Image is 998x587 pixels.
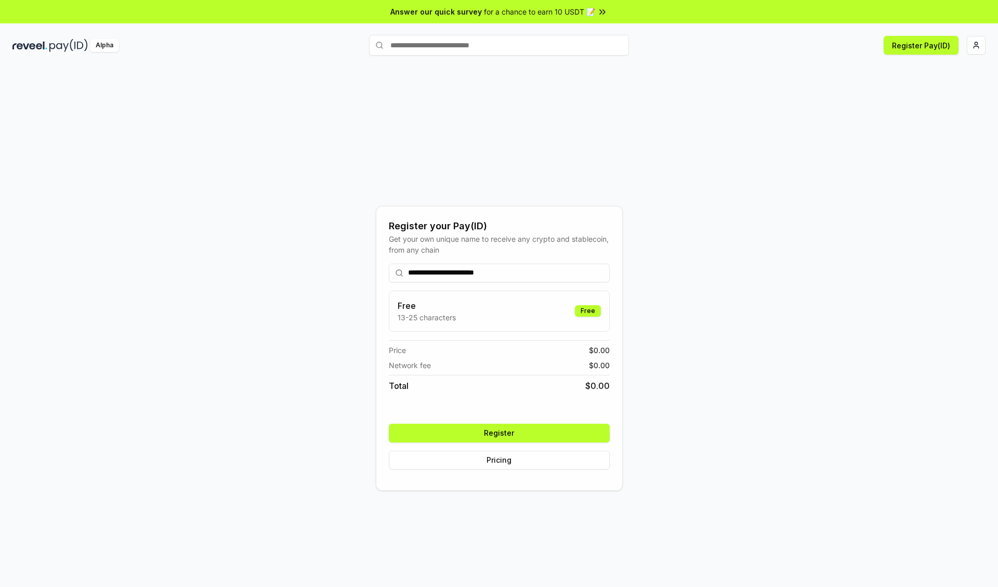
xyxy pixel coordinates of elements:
[389,380,409,392] span: Total
[884,36,958,55] button: Register Pay(ID)
[585,380,610,392] span: $ 0.00
[389,424,610,442] button: Register
[389,345,406,356] span: Price
[390,6,482,17] span: Answer our quick survey
[389,360,431,371] span: Network fee
[398,312,456,323] p: 13-25 characters
[484,6,595,17] span: for a chance to earn 10 USDT 📝
[589,360,610,371] span: $ 0.00
[389,451,610,469] button: Pricing
[589,345,610,356] span: $ 0.00
[12,39,47,52] img: reveel_dark
[49,39,88,52] img: pay_id
[90,39,119,52] div: Alpha
[575,305,601,317] div: Free
[389,219,610,233] div: Register your Pay(ID)
[389,233,610,255] div: Get your own unique name to receive any crypto and stablecoin, from any chain
[398,299,456,312] h3: Free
